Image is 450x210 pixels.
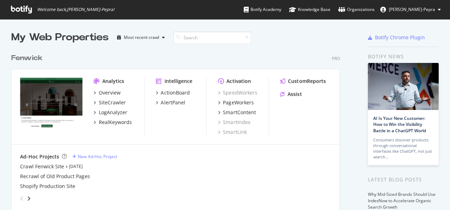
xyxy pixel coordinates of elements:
a: Why Mid-Sized Brands Should Use IndexNow to Accelerate Organic Search Growth [368,191,435,210]
div: SiteCrawler [99,99,126,106]
div: PageWorkers [223,99,254,106]
a: Botify Chrome Plugin [368,34,425,41]
a: ActionBoard [156,89,190,96]
button: Most recent crawl [114,32,168,43]
a: PageWorkers [218,99,254,106]
div: CustomReports [288,78,326,85]
div: Most recent crawl [124,35,159,40]
div: New Ad-Hoc Project [78,153,117,159]
div: Botify Academy [244,6,281,13]
span: Welcome back, [PERSON_NAME]-Pepra ! [37,7,114,12]
img: www.fenwick.co.uk/ [20,78,82,128]
div: Assist [288,91,302,98]
a: SmartLink [218,129,247,136]
a: New Ad-Hoc Project [73,153,117,159]
input: Search [173,31,251,44]
a: SmartIndex [218,119,250,126]
a: Assist [280,91,302,98]
a: LogAnalyzer [94,109,127,116]
a: SpeedWorkers [218,89,257,96]
button: [PERSON_NAME]-Pepra [375,4,446,15]
div: Ad-Hoc Projects [20,153,59,160]
div: Pro [332,56,340,62]
a: SmartContent [218,109,256,116]
a: Shopify Production Site [20,183,75,190]
div: Analytics [102,78,124,85]
a: AlertPanel [156,99,185,106]
div: Botify news [368,53,439,60]
span: Lucy Oben-Pepra [389,6,435,12]
div: angle-right [27,195,31,202]
a: [DATE] [69,163,83,169]
div: Botify Chrome Plugin [375,34,425,41]
div: Knowledge Base [289,6,330,13]
div: AlertPanel [161,99,185,106]
a: SiteCrawler [94,99,126,106]
div: angle-left [17,193,27,204]
div: Intelligence [165,78,192,85]
div: ActionBoard [161,89,190,96]
a: AI Is Your New Customer: How to Win the Visibility Battle in a ChatGPT World [373,115,426,133]
div: LogAnalyzer [99,109,127,116]
a: RealKeywords [94,119,132,126]
div: My Web Properties [11,30,109,45]
div: Fenwick [11,53,42,63]
a: Overview [94,89,121,96]
img: AI Is Your New Customer: How to Win the Visibility Battle in a ChatGPT World [368,63,439,110]
div: RealKeywords [99,119,132,126]
a: CustomReports [280,78,326,85]
div: Activation [226,78,251,85]
div: Organizations [338,6,375,13]
a: Crawl Fenwick Site [20,163,64,170]
div: SmartContent [223,109,256,116]
a: Fenwick [11,53,45,63]
div: Latest Blog Posts [368,176,439,183]
div: Consumers discover products through conversational interfaces like ChatGPT, not just search… [373,137,433,160]
a: Recrawl of Old Product Pages [20,173,90,180]
div: Overview [99,89,121,96]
